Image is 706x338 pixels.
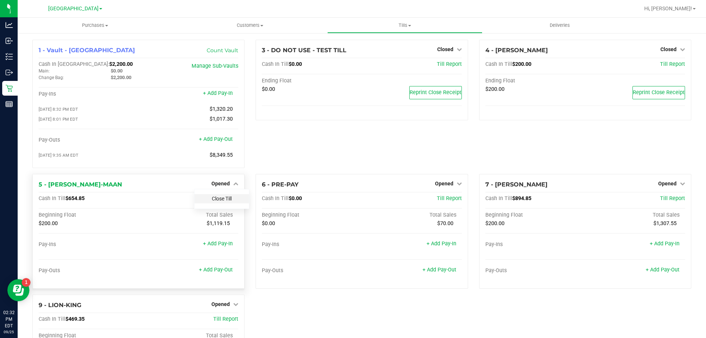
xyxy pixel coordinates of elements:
[485,267,585,274] div: Pay-Outs
[207,220,230,227] span: $1,119.15
[39,181,122,188] span: 5 - [PERSON_NAME]-MAAN
[39,75,64,80] span: Change Bag:
[6,69,13,76] inline-svg: Outbound
[632,86,685,99] button: Reprint Close Receipt
[437,220,453,227] span: $70.00
[6,37,13,45] inline-svg: Inbound
[199,267,233,273] a: + Add Pay-Out
[585,212,685,218] div: Total Sales
[18,22,172,29] span: Purchases
[39,61,109,67] span: Cash In [GEOGRAPHIC_DATA]:
[328,22,482,29] span: Tills
[192,63,238,69] a: Manage Sub-Vaults
[658,181,677,186] span: Opened
[111,68,122,74] span: $0.00
[650,241,680,247] a: + Add Pay-In
[327,18,482,33] a: Tills
[262,195,289,202] span: Cash In Till
[39,212,139,218] div: Beginning Float
[39,47,135,54] span: 1 - Vault - [GEOGRAPHIC_DATA]
[39,316,65,322] span: Cash In Till
[262,241,362,248] div: Pay-Ins
[262,86,275,92] span: $0.00
[111,75,131,80] span: $2,200.00
[410,89,461,96] span: Reprint Close Receipt
[172,18,327,33] a: Customers
[3,329,14,335] p: 09/25
[422,267,456,273] a: + Add Pay-Out
[289,61,302,67] span: $0.00
[485,61,512,67] span: Cash In Till
[39,107,78,112] span: [DATE] 8:32 PM EDT
[485,78,585,84] div: Ending Float
[139,212,239,218] div: Total Sales
[262,220,275,227] span: $0.00
[485,241,585,248] div: Pay-Ins
[39,68,50,74] span: Main:
[644,6,692,11] span: Hi, [PERSON_NAME]!
[660,46,677,52] span: Closed
[262,267,362,274] div: Pay-Outs
[6,53,13,60] inline-svg: Inventory
[262,181,299,188] span: 6 - PRE-PAY
[633,89,685,96] span: Reprint Close Receipt
[6,85,13,92] inline-svg: Retail
[6,21,13,29] inline-svg: Analytics
[262,212,362,218] div: Beginning Float
[437,195,462,202] a: Till Report
[427,241,456,247] a: + Add Pay-In
[437,61,462,67] a: Till Report
[660,61,685,67] a: Till Report
[207,47,238,54] a: Count Vault
[199,136,233,142] a: + Add Pay-Out
[362,212,462,218] div: Total Sales
[213,316,238,322] a: Till Report
[39,302,81,309] span: 9 - LION-KING
[485,220,504,227] span: $200.00
[65,316,85,322] span: $469.35
[39,267,139,274] div: Pay-Outs
[653,220,677,227] span: $1,307.55
[485,195,512,202] span: Cash In Till
[109,61,133,67] span: $2,200.00
[3,309,14,329] p: 02:32 PM EDT
[646,267,680,273] a: + Add Pay-Out
[485,47,548,54] span: 4 - [PERSON_NAME]
[211,181,230,186] span: Opened
[210,152,233,158] span: $8,349.55
[203,90,233,96] a: + Add Pay-In
[512,61,531,67] span: $200.00
[203,241,233,247] a: + Add Pay-In
[262,61,289,67] span: Cash In Till
[289,195,302,202] span: $0.00
[39,220,58,227] span: $200.00
[39,195,65,202] span: Cash In Till
[485,212,585,218] div: Beginning Float
[48,6,99,12] span: [GEOGRAPHIC_DATA]
[409,86,462,99] button: Reprint Close Receipt
[173,22,327,29] span: Customers
[435,181,453,186] span: Opened
[482,18,637,33] a: Deliveries
[262,47,346,54] span: 3 - DO NOT USE - TEST TILL
[6,100,13,108] inline-svg: Reports
[18,18,172,33] a: Purchases
[485,86,504,92] span: $200.00
[210,106,233,112] span: $1,320.20
[212,196,232,202] a: Close Till
[22,278,31,287] iframe: Resource center unread badge
[660,195,685,202] a: Till Report
[39,241,139,248] div: Pay-Ins
[65,195,85,202] span: $654.85
[437,46,453,52] span: Closed
[39,137,139,143] div: Pay-Outs
[512,195,531,202] span: $894.85
[540,22,580,29] span: Deliveries
[39,117,78,122] span: [DATE] 8:01 PM EDT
